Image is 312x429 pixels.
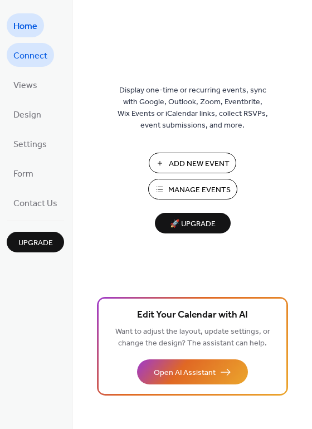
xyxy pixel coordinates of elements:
[13,18,37,35] span: Home
[7,191,64,214] a: Contact Us
[149,153,236,173] button: Add New Event
[7,102,48,126] a: Design
[13,106,41,124] span: Design
[137,308,248,323] span: Edit Your Calendar with AI
[13,77,37,94] span: Views
[168,184,231,196] span: Manage Events
[148,179,237,199] button: Manage Events
[115,324,270,351] span: Want to adjust the layout, update settings, or change the design? The assistant can help.
[137,359,248,384] button: Open AI Assistant
[7,161,40,185] a: Form
[7,72,44,96] a: Views
[155,213,231,233] button: 🚀 Upgrade
[7,232,64,252] button: Upgrade
[13,195,57,212] span: Contact Us
[13,47,47,65] span: Connect
[13,165,33,183] span: Form
[118,85,268,131] span: Display one-time or recurring events, sync with Google, Outlook, Zoom, Eventbrite, Wix Events or ...
[162,217,224,232] span: 🚀 Upgrade
[169,158,230,170] span: Add New Event
[7,131,53,155] a: Settings
[18,237,53,249] span: Upgrade
[7,43,54,67] a: Connect
[13,136,47,153] span: Settings
[154,367,216,379] span: Open AI Assistant
[7,13,44,37] a: Home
